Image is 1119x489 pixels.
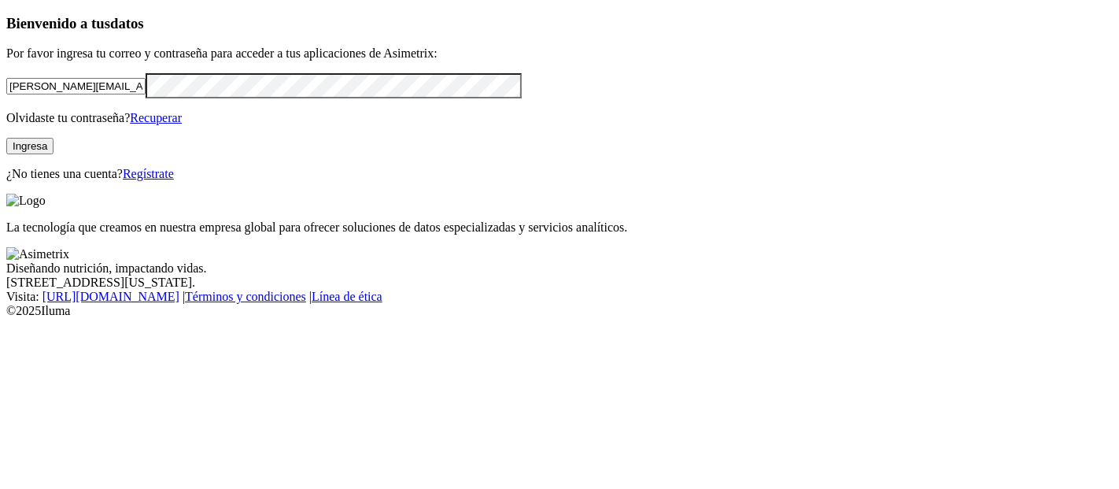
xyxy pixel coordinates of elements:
p: Por favor ingresa tu correo y contraseña para acceder a tus aplicaciones de Asimetrix: [6,46,1113,61]
a: Recuperar [130,111,182,124]
img: Asimetrix [6,247,69,261]
div: [STREET_ADDRESS][US_STATE]. [6,276,1113,290]
p: ¿No tienes una cuenta? [6,167,1113,181]
span: datos [110,15,144,31]
p: La tecnología que creamos en nuestra empresa global para ofrecer soluciones de datos especializad... [6,220,1113,235]
div: © 2025 Iluma [6,304,1113,318]
input: Tu correo [6,78,146,94]
h3: Bienvenido a tus [6,15,1113,32]
a: Regístrate [123,167,174,180]
img: Logo [6,194,46,208]
button: Ingresa [6,138,54,154]
a: Términos y condiciones [185,290,306,303]
div: Diseñando nutrición, impactando vidas. [6,261,1113,276]
a: [URL][DOMAIN_NAME] [42,290,179,303]
div: Visita : | | [6,290,1113,304]
a: Línea de ética [312,290,382,303]
p: Olvidaste tu contraseña? [6,111,1113,125]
